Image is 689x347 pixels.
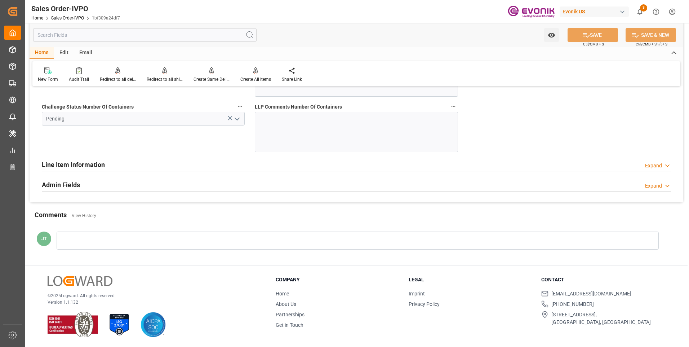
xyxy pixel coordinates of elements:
[240,76,271,83] div: Create All Items
[276,301,296,307] a: About Us
[51,16,84,21] a: Sales Order-IVPO
[282,76,302,83] div: Share Link
[276,312,305,317] a: Partnerships
[632,4,648,20] button: show 3 new notifications
[235,102,245,111] button: Challenge Status Number Of Containers
[645,162,662,170] div: Expand
[35,210,67,220] h2: Comments
[551,300,594,308] span: [PHONE_NUMBER]
[72,213,96,218] a: View History
[560,6,629,17] div: Evonik US
[508,5,555,18] img: Evonik-brand-mark-Deep-Purple-RGB.jpeg_1700498283.jpeg
[255,103,342,111] span: LLP Comments Number Of Containers
[48,299,258,306] p: Version 1.1.132
[42,160,105,170] h2: Line Item Information
[147,76,183,83] div: Redirect to all shipments
[449,102,458,111] button: LLP Comments Number Of Containers
[69,76,89,83] div: Audit Trail
[648,4,664,20] button: Help Center
[42,103,134,111] span: Challenge Status Number Of Containers
[626,28,676,42] button: SAVE & NEW
[409,291,425,297] a: Imprint
[636,41,667,47] span: Ctrl/CMD + Shift + S
[100,76,136,83] div: Redirect to all deliveries
[30,47,54,59] div: Home
[48,293,258,299] p: © 2025 Logward. All rights reserved.
[640,4,647,12] span: 3
[409,301,440,307] a: Privacy Policy
[31,3,120,14] div: Sales Order-IVPO
[54,47,74,59] div: Edit
[33,28,257,42] input: Search Fields
[276,322,303,328] a: Get in Touch
[48,312,98,337] img: ISO 9001 & ISO 14001 Certification
[409,276,533,284] h3: Legal
[541,276,665,284] h3: Contact
[31,16,43,21] a: Home
[276,276,400,284] h3: Company
[560,5,632,18] button: Evonik US
[107,312,132,337] img: ISO 27001 Certification
[551,290,631,298] span: [EMAIL_ADDRESS][DOMAIN_NAME]
[544,28,559,42] button: open menu
[42,180,80,190] h2: Admin Fields
[276,291,289,297] a: Home
[48,276,112,286] img: Logward Logo
[568,28,618,42] button: SAVE
[645,182,662,190] div: Expand
[141,312,166,337] img: AICPA SOC
[551,311,651,326] span: [STREET_ADDRESS], [GEOGRAPHIC_DATA], [GEOGRAPHIC_DATA]
[231,113,242,124] button: open menu
[583,41,604,47] span: Ctrl/CMD + S
[74,47,98,59] div: Email
[194,76,230,83] div: Create Same Delivery Date
[38,76,58,83] div: New Form
[41,236,47,241] span: JT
